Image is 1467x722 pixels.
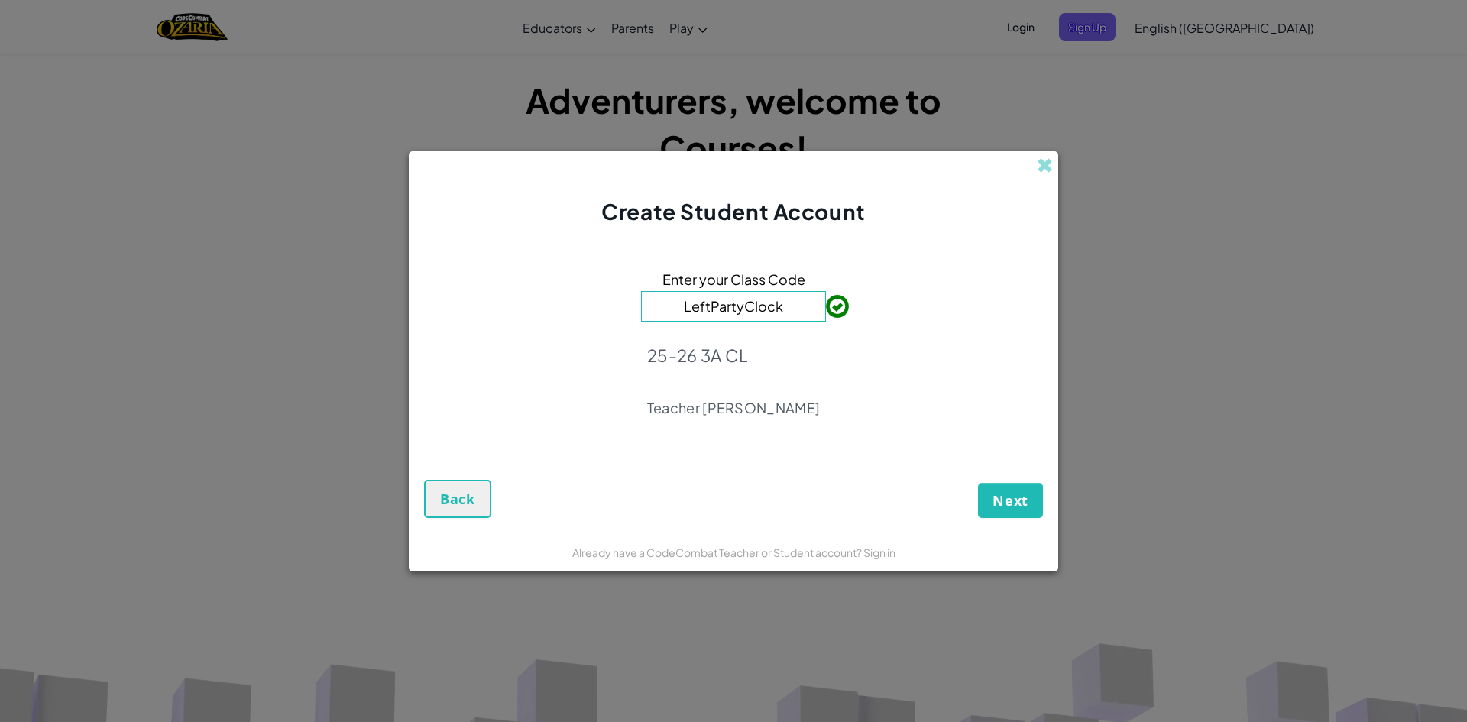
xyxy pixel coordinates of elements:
[978,483,1043,518] button: Next
[662,268,805,290] span: Enter your Class Code
[424,480,491,518] button: Back
[863,546,895,559] a: Sign in
[440,490,475,508] span: Back
[601,198,865,225] span: Create Student Account
[572,546,863,559] span: Already have a CodeCombat Teacher or Student account?
[647,345,820,366] p: 25-26 3A CL
[993,491,1028,510] span: Next
[647,399,820,417] p: Teacher [PERSON_NAME]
